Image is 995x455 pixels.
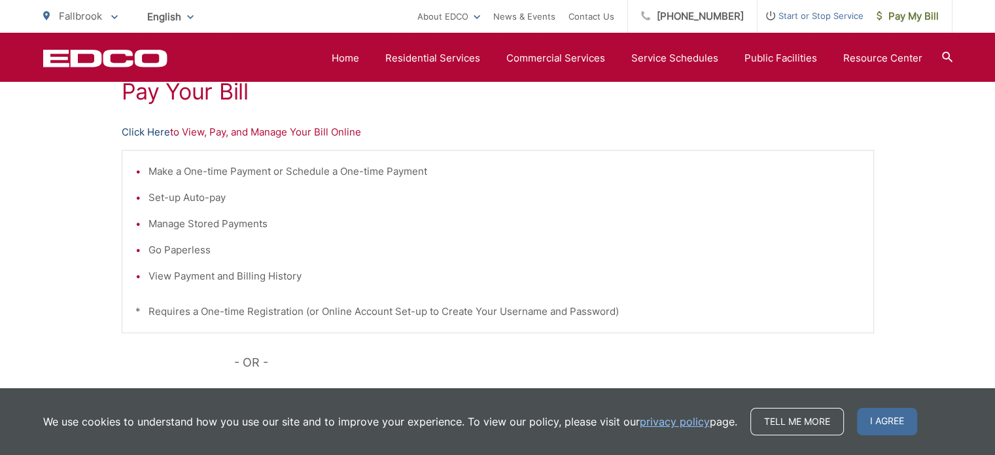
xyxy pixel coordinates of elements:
li: Go Paperless [148,242,860,258]
a: EDCD logo. Return to the homepage. [43,49,167,67]
a: Residential Services [385,50,480,66]
p: - OR - [234,353,874,373]
a: Resource Center [843,50,922,66]
h1: Pay Your Bill [122,79,874,105]
span: I agree [857,408,917,435]
span: English [137,5,203,28]
a: Click Here [122,386,170,401]
a: Tell me more [750,408,844,435]
li: Manage Stored Payments [148,216,860,232]
a: Public Facilities [744,50,817,66]
a: Contact Us [568,9,614,24]
a: Service Schedules [631,50,718,66]
span: Pay My Bill [877,9,939,24]
a: About EDCO [417,9,480,24]
a: News & Events [493,9,555,24]
p: * Requires a One-time Registration (or Online Account Set-up to Create Your Username and Password) [135,304,860,319]
a: privacy policy [640,414,710,429]
p: to Make a One-time Payment Only Online [122,386,874,401]
a: Home [332,50,359,66]
li: Set-up Auto-pay [148,190,860,206]
a: Commercial Services [506,50,605,66]
li: Make a One-time Payment or Schedule a One-time Payment [148,164,860,179]
a: Click Here [122,124,170,140]
span: Fallbrook [59,10,102,22]
li: View Payment and Billing History [148,268,860,284]
p: We use cookies to understand how you use our site and to improve your experience. To view our pol... [43,414,737,429]
p: to View, Pay, and Manage Your Bill Online [122,124,874,140]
